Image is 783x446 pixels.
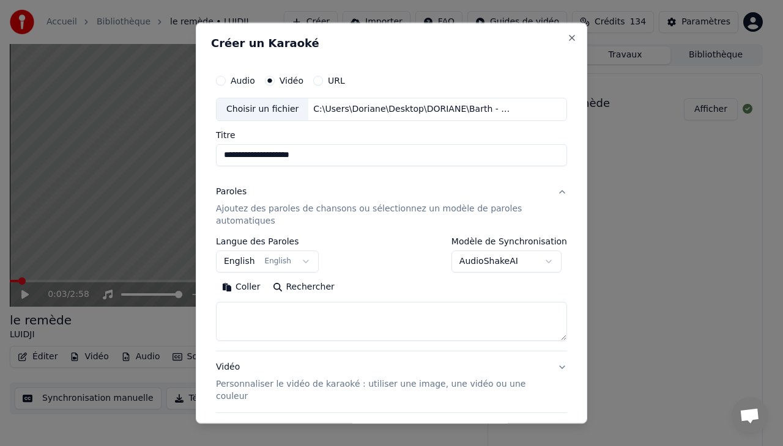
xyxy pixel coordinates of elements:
[216,351,567,412] button: VidéoPersonnaliser le vidéo de karaoké : utiliser une image, une vidéo ou une couleur
[211,38,572,49] h2: Créer un Karaoké
[216,277,267,296] button: Coller
[216,202,547,227] p: Ajoutez des paroles de chansons ou sélectionnez un modèle de paroles automatiques
[217,98,308,120] div: Choisir un fichier
[216,175,567,236] button: ParolesAjoutez des paroles de chansons ou sélectionnez un modèle de paroles automatiques
[280,76,303,85] label: Vidéo
[216,185,247,197] div: Paroles
[231,76,255,85] label: Audio
[216,378,547,402] p: Personnaliser le vidéo de karaoké : utiliser une image, une vidéo ou une couleur
[216,360,547,402] div: Vidéo
[216,236,319,245] label: Langue des Paroles
[451,236,567,245] label: Modèle de Synchronisation
[267,277,341,296] button: Rechercher
[328,76,345,85] label: URL
[216,236,567,350] div: ParolesAjoutez des paroles de chansons ou sélectionnez un modèle de paroles automatiques
[216,130,567,139] label: Titre
[216,412,567,444] button: Avancé
[308,103,516,115] div: C:\Users\Doriane\Desktop\DORIANE\Barth - Deuxième Chance(officiel).mp4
